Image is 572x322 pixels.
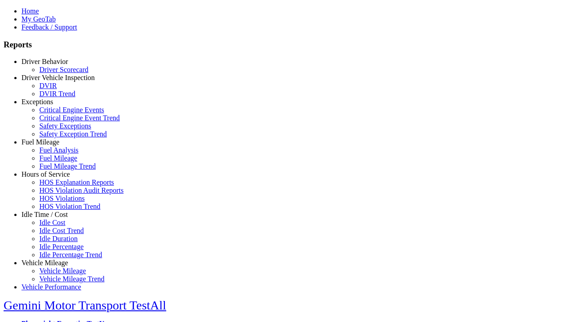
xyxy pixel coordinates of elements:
[39,227,84,234] a: Idle Cost Trend
[39,122,91,130] a: Safety Exceptions
[39,235,78,242] a: Idle Duration
[39,162,96,170] a: Fuel Mileage Trend
[39,82,57,89] a: DVIR
[39,203,101,210] a: HOS Violation Trend
[39,275,105,283] a: Vehicle Mileage Trend
[39,130,107,138] a: Safety Exception Trend
[21,170,70,178] a: Hours of Service
[39,106,104,114] a: Critical Engine Events
[21,15,56,23] a: My GeoTab
[21,7,39,15] a: Home
[39,186,124,194] a: HOS Violation Audit Reports
[39,267,86,275] a: Vehicle Mileage
[21,58,68,65] a: Driver Behavior
[39,219,65,226] a: Idle Cost
[39,154,77,162] a: Fuel Mileage
[21,211,68,218] a: Idle Time / Cost
[39,195,84,202] a: HOS Violations
[21,74,95,81] a: Driver Vehicle Inspection
[39,66,88,73] a: Driver Scorecard
[39,114,120,122] a: Critical Engine Event Trend
[39,90,75,97] a: DVIR Trend
[21,259,68,267] a: Vehicle Mileage
[21,23,77,31] a: Feedback / Support
[21,283,81,291] a: Vehicle Performance
[39,251,102,258] a: Idle Percentage Trend
[4,298,166,312] a: Gemini Motor Transport TestAll
[21,138,59,146] a: Fuel Mileage
[39,178,114,186] a: HOS Explanation Reports
[4,40,568,50] h3: Reports
[39,146,79,154] a: Fuel Analysis
[39,243,84,250] a: Idle Percentage
[21,98,53,106] a: Exceptions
